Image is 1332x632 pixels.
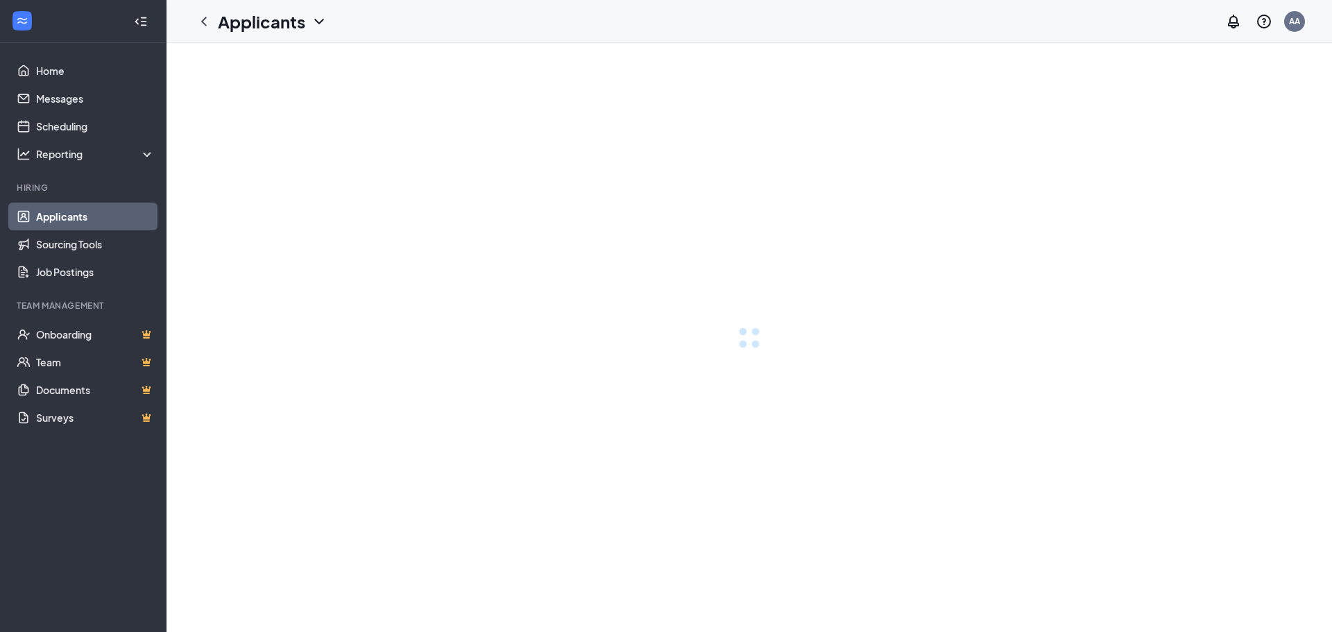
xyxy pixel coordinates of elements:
h1: Applicants [218,10,305,33]
a: Scheduling [36,112,155,140]
a: Home [36,57,155,85]
a: Sourcing Tools [36,230,155,258]
a: Applicants [36,203,155,230]
a: Messages [36,85,155,112]
a: Job Postings [36,258,155,286]
svg: Notifications [1225,13,1242,30]
svg: ChevronLeft [196,13,212,30]
svg: QuestionInfo [1256,13,1272,30]
div: Team Management [17,300,152,311]
svg: ChevronDown [311,13,327,30]
a: DocumentsCrown [36,376,155,404]
a: OnboardingCrown [36,321,155,348]
div: Hiring [17,182,152,194]
div: Reporting [36,147,155,161]
svg: WorkstreamLogo [15,14,29,28]
svg: Analysis [17,147,31,161]
div: AA [1289,15,1300,27]
a: SurveysCrown [36,404,155,432]
a: TeamCrown [36,348,155,376]
svg: Collapse [134,15,148,28]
